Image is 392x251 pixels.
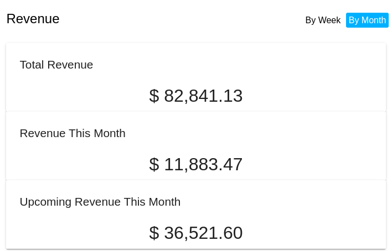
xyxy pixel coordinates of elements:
p: $ 82,841.13 [19,86,372,106]
li: By Week [303,13,344,28]
h2: Upcoming Revenue This Month [19,195,180,208]
p: $ 11,883.47 [19,154,372,175]
li: By Month [346,13,389,28]
h2: Revenue This Month [19,127,126,139]
h2: Total Revenue [19,58,93,71]
p: $ 36,521.60 [19,223,372,243]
